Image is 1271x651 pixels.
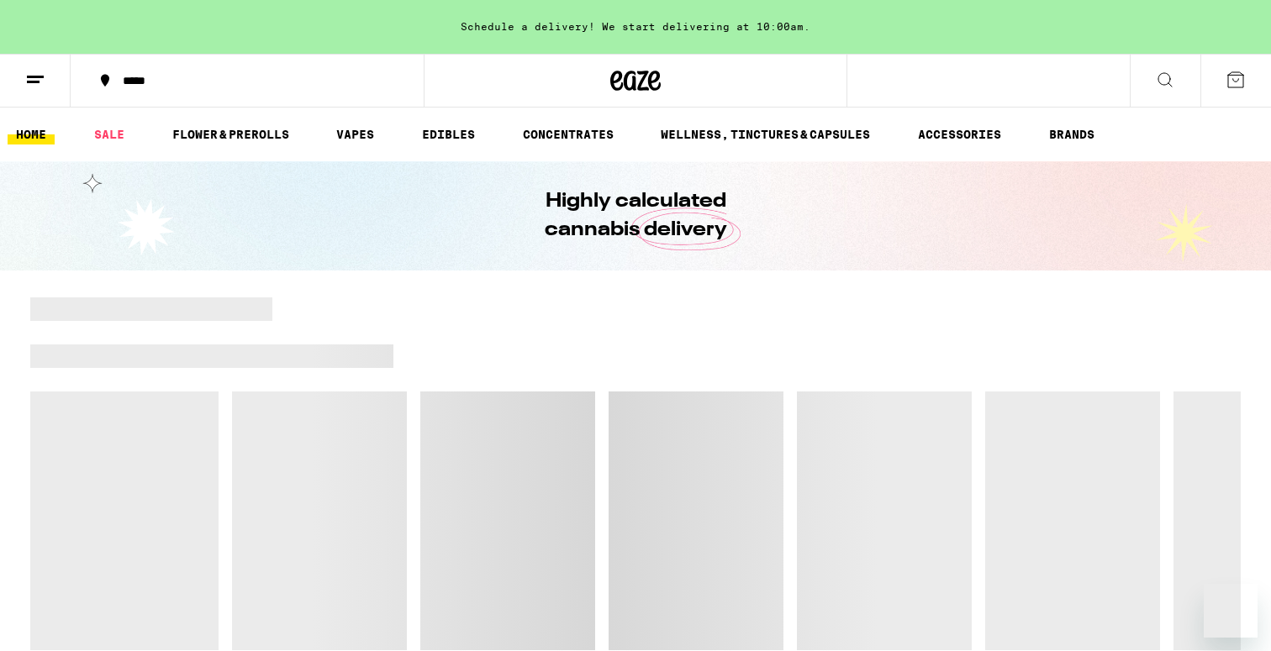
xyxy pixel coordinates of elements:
[414,124,483,144] a: EDIBLES
[1041,124,1103,144] a: BRANDS
[86,124,133,144] a: SALE
[1204,584,1258,638] iframe: Button to launch messaging window
[328,124,382,144] a: VAPES
[164,124,298,144] a: FLOWER & PREROLLS
[8,124,55,144] a: HOME
[910,124,1010,144] a: ACCESSORIES
[497,187,774,244] h1: Highly calculated cannabis delivery
[514,124,622,144] a: CONCENTRATES
[652,124,878,144] a: WELLNESS, TINCTURES & CAPSULES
